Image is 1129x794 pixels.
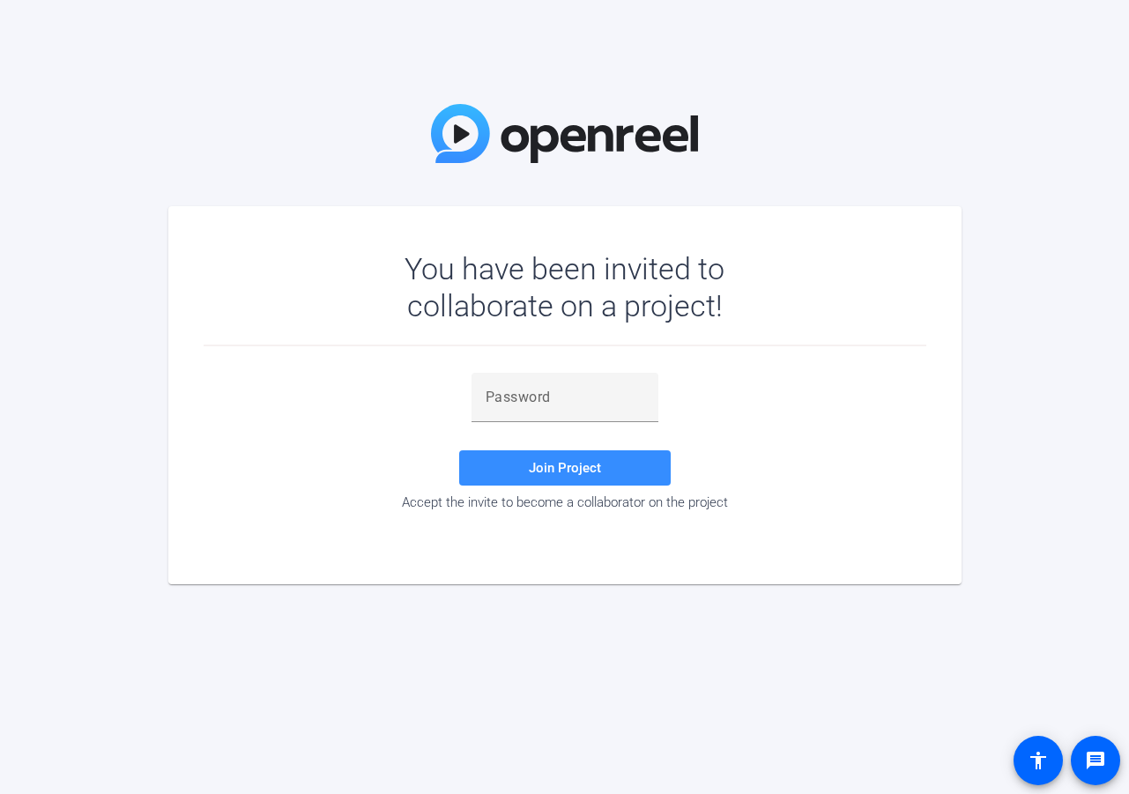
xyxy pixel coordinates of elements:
mat-icon: message [1085,750,1106,771]
mat-icon: accessibility [1028,750,1049,771]
div: Accept the invite to become a collaborator on the project [204,494,926,510]
div: You have been invited to collaborate on a project! [353,250,776,324]
input: Password [486,387,644,408]
img: OpenReel Logo [431,104,699,163]
span: Join Project [529,460,601,476]
button: Join Project [459,450,671,486]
